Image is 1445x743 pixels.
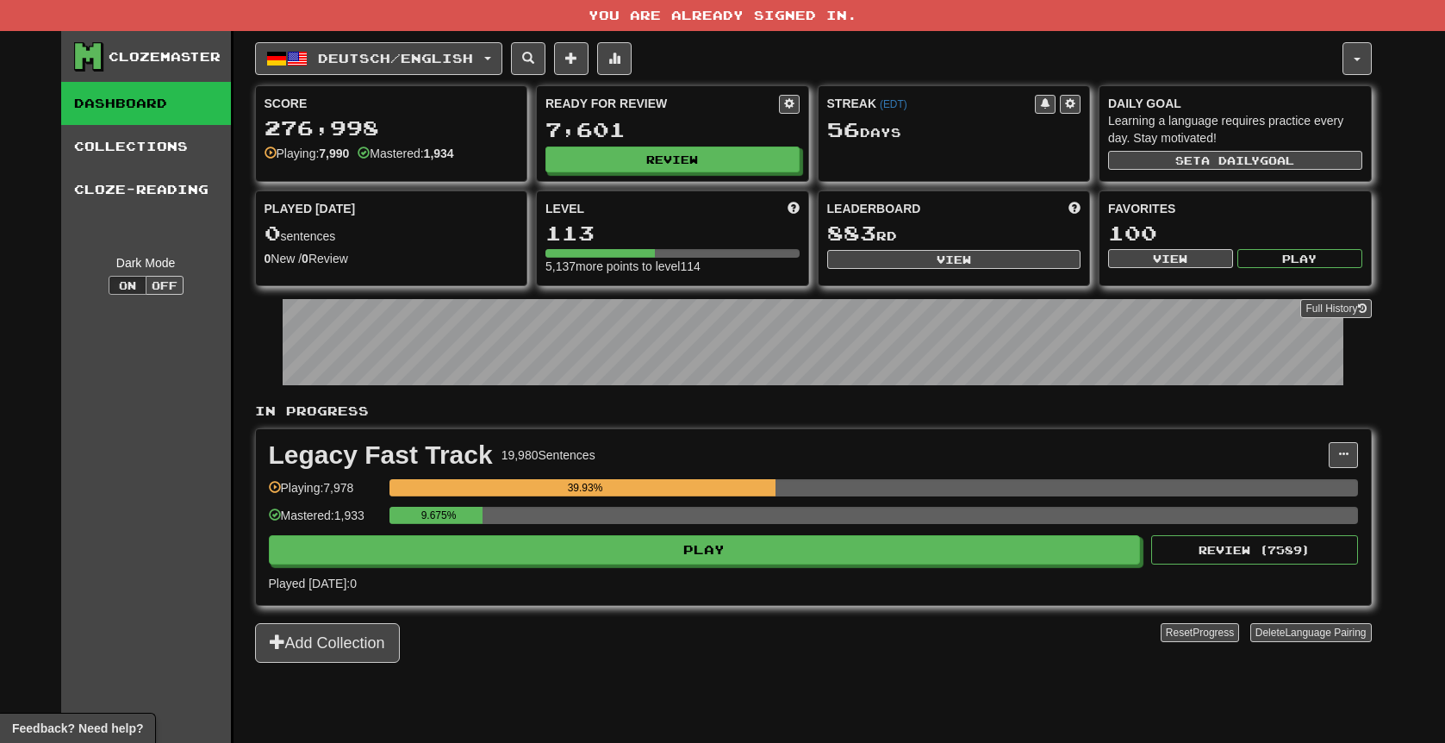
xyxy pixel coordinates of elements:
[545,147,800,172] button: Review
[265,221,281,245] span: 0
[302,252,308,265] strong: 0
[1108,222,1362,244] div: 100
[880,98,907,110] a: (EDT)
[269,535,1141,565] button: Play
[269,577,357,590] span: Played [DATE]: 0
[265,117,519,139] div: 276,998
[1108,200,1362,217] div: Favorites
[1108,95,1362,112] div: Daily Goal
[265,145,350,162] div: Playing:
[827,117,860,141] span: 56
[61,82,231,125] a: Dashboard
[61,125,231,168] a: Collections
[545,258,800,275] div: 5,137 more points to level 114
[827,222,1081,245] div: rd
[1068,200,1081,217] span: This week in points, UTC
[319,147,349,160] strong: 7,990
[12,720,143,737] span: Open feedback widget
[318,51,473,66] span: Deutsch / English
[827,200,921,217] span: Leaderboard
[597,42,632,75] button: More stats
[511,42,545,75] button: Search sentences
[1285,627,1366,639] span: Language Pairing
[545,200,584,217] span: Level
[265,250,519,267] div: New / Review
[109,276,146,295] button: On
[827,95,1036,112] div: Streak
[269,507,381,535] div: Mastered: 1,933
[545,95,779,112] div: Ready for Review
[265,222,519,245] div: sentences
[1108,249,1233,268] button: View
[501,446,595,464] div: 19,980 Sentences
[424,147,454,160] strong: 1,934
[827,221,876,245] span: 883
[269,442,493,468] div: Legacy Fast Track
[61,168,231,211] a: Cloze-Reading
[1237,249,1362,268] button: Play
[255,42,502,75] button: Deutsch/English
[265,200,356,217] span: Played [DATE]
[109,48,221,66] div: Clozemaster
[255,623,400,663] button: Add Collection
[269,479,381,508] div: Playing: 7,978
[265,95,519,112] div: Score
[395,507,483,524] div: 9.675%
[545,222,800,244] div: 113
[1193,627,1234,639] span: Progress
[146,276,184,295] button: Off
[1300,299,1371,318] a: Full History
[395,479,776,496] div: 39.93%
[1201,154,1260,166] span: a daily
[1108,112,1362,147] div: Learning a language requires practice every day. Stay motivated!
[265,252,271,265] strong: 0
[545,119,800,140] div: 7,601
[554,42,589,75] button: Add sentence to collection
[255,403,1372,420] p: In Progress
[1108,151,1362,170] button: Seta dailygoal
[1250,623,1372,642] button: DeleteLanguage Pairing
[1151,535,1358,565] button: Review (7589)
[358,145,453,162] div: Mastered:
[788,200,800,217] span: Score more points to level up
[74,254,218,272] div: Dark Mode
[827,119,1081,141] div: Day s
[827,250,1081,269] button: View
[1161,623,1239,642] button: ResetProgress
